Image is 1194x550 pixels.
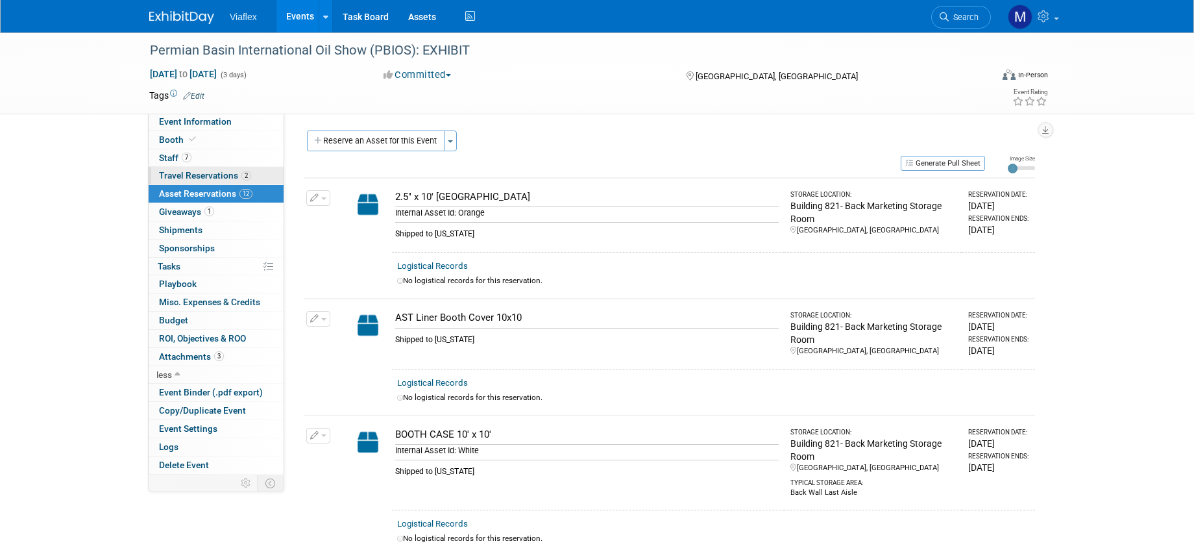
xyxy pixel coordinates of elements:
a: Logistical Records [397,519,468,529]
a: Travel Reservations2 [149,167,284,184]
button: Committed [379,68,456,82]
div: Reservation Ends: [968,214,1030,223]
div: Typical Storage Area: [790,473,957,488]
div: 2.5" x 10' [GEOGRAPHIC_DATA] [395,190,779,204]
div: Reservation Date: [968,428,1030,437]
img: Megan Ringling [1008,5,1032,29]
span: Playbook [159,279,197,289]
div: Reservation Date: [968,190,1030,199]
span: Logs [159,442,178,452]
span: Event Information [159,116,232,127]
span: 3 [214,351,224,361]
span: (3 days) [219,71,247,79]
a: Delete Event [149,456,284,474]
a: Logistical Records [397,261,468,271]
div: Shipped to [US_STATE] [395,222,779,240]
div: [DATE] [968,199,1030,212]
span: [DATE] [DATE] [149,68,217,80]
span: ROI, Objectives & ROO [159,333,246,344]
div: No logistical records for this reservation. [397,275,1030,286]
a: Logs [149,438,284,456]
a: less [149,366,284,384]
button: Generate Pull Sheet [901,156,985,171]
span: Asset Reservations [159,188,252,199]
span: Tasks [158,261,180,271]
a: Logistical Records [397,378,468,388]
span: Misc. Expenses & Credits [159,297,260,307]
i: Booth reservation complete [189,136,196,143]
div: Permian Basin International Oil Show (PBIOS): EXHIBIT [145,39,971,62]
div: [DATE] [968,320,1030,333]
span: Giveaways [159,206,214,217]
a: Edit [183,92,204,101]
span: 7 [182,153,191,162]
div: [DATE] [968,344,1030,357]
a: Staff7 [149,149,284,167]
span: 12 [239,189,252,199]
a: Asset Reservations12 [149,185,284,203]
div: [DATE] [968,461,1030,474]
span: Search [949,12,979,22]
span: Event Settings [159,423,217,434]
div: No logistical records for this reservation. [397,392,1030,403]
div: Building 821- Back Marketing Storage Room [790,437,957,463]
span: Booth [159,134,199,145]
img: ExhibitDay [149,11,214,24]
span: Delete Event [159,460,209,470]
span: Travel Reservations [159,170,251,181]
td: Toggle Event Tabs [258,475,284,492]
td: Personalize Event Tab Strip [235,475,258,492]
span: Event Binder (.pdf export) [159,387,263,397]
span: Budget [159,315,188,325]
span: to [177,69,189,79]
span: 2 [241,171,251,181]
span: Shipments [159,225,202,235]
img: Format-Inperson.png [1003,69,1016,80]
span: 1 [204,206,214,216]
button: Reserve an Asset for this Event [307,131,445,151]
div: Internal Asset Id: White [395,444,779,456]
div: Storage Location: [790,190,957,199]
div: Shipped to [US_STATE] [395,328,779,345]
span: Copy/Duplicate Event [159,405,246,416]
a: Event Settings [149,420,284,438]
div: [GEOGRAPHIC_DATA], [GEOGRAPHIC_DATA] [790,463,957,473]
img: Capital-Asset-Icon-2.png [349,311,387,340]
a: Booth [149,131,284,149]
a: ROI, Objectives & ROO [149,330,284,347]
div: Back Wall Last Aisle [790,488,957,498]
div: Reservation Ends: [968,452,1030,461]
a: Playbook [149,275,284,293]
div: [DATE] [968,223,1030,236]
a: Event Binder (.pdf export) [149,384,284,401]
img: Capital-Asset-Icon-2.png [349,428,387,456]
div: Building 821- Back Marketing Storage Room [790,320,957,346]
div: Event Format [914,68,1048,87]
span: [GEOGRAPHIC_DATA], [GEOGRAPHIC_DATA] [696,71,858,81]
div: Internal Asset Id: Orange [395,206,779,219]
a: Event Information [149,113,284,131]
div: Reservation Ends: [968,335,1030,344]
span: Sponsorships [159,243,215,253]
div: Storage Location: [790,428,957,437]
span: Staff [159,153,191,163]
div: In-Person [1017,70,1048,80]
span: less [156,369,172,380]
a: Tasks [149,258,284,275]
a: Copy/Duplicate Event [149,402,284,419]
div: No logistical records for this reservation. [397,533,1030,544]
div: Storage Location: [790,311,957,320]
a: Attachments3 [149,348,284,366]
img: Capital-Asset-Icon-2.png [349,190,387,219]
a: Shipments [149,221,284,239]
div: Shipped to [US_STATE] [395,460,779,477]
span: Viaflex [230,12,257,22]
a: Misc. Expenses & Credits [149,294,284,311]
div: Reservation Date: [968,311,1030,320]
div: [GEOGRAPHIC_DATA], [GEOGRAPHIC_DATA] [790,225,957,236]
a: Giveaways1 [149,203,284,221]
div: BOOTH CASE 10' x 10' [395,428,779,442]
div: AST Liner Booth Cover 10x10 [395,311,779,325]
div: [DATE] [968,437,1030,450]
div: Event Rating [1012,89,1047,95]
